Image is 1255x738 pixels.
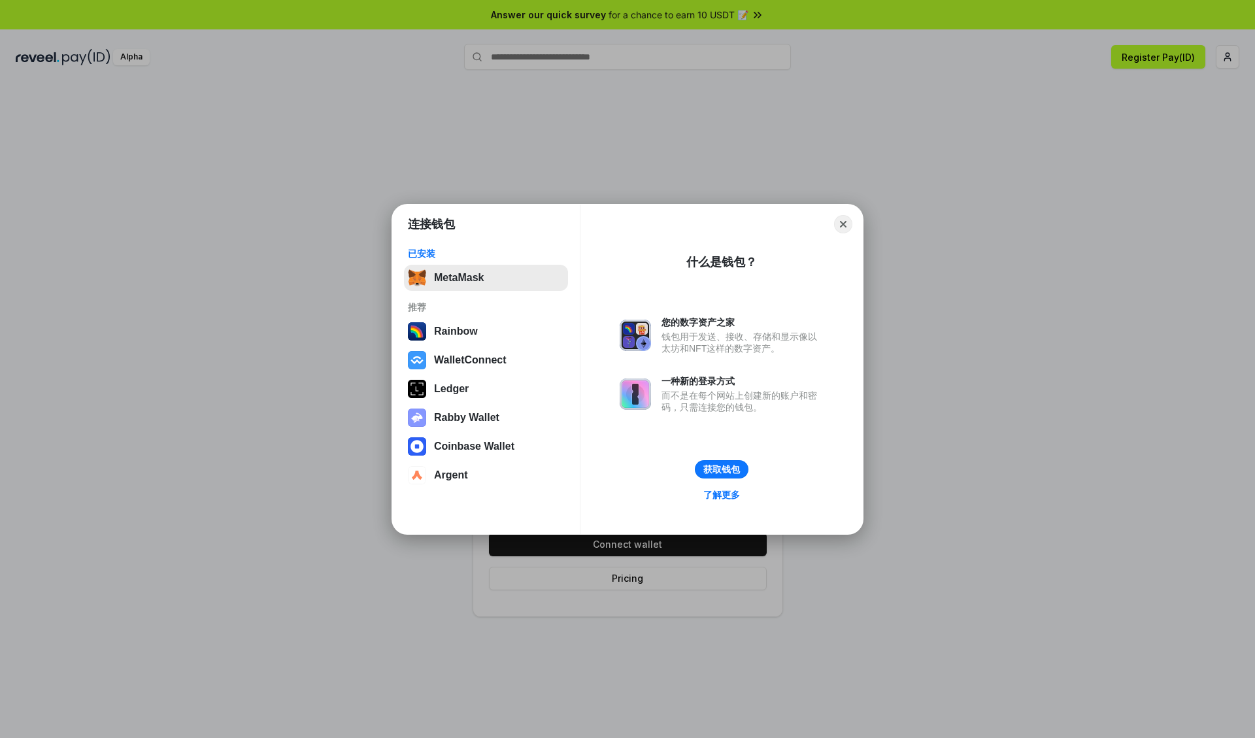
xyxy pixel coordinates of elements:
[404,405,568,431] button: Rabby Wallet
[408,380,426,398] img: svg+xml,%3Csvg%20xmlns%3D%22http%3A%2F%2Fwww.w3.org%2F2000%2Fsvg%22%20width%3D%2228%22%20height%3...
[661,390,824,413] div: 而不是在每个网站上创建新的账户和密码，只需连接您的钱包。
[404,433,568,460] button: Coinbase Wallet
[404,265,568,291] button: MetaMask
[695,486,748,503] a: 了解更多
[434,354,507,366] div: WalletConnect
[434,272,484,284] div: MetaMask
[620,320,651,351] img: svg+xml,%3Csvg%20xmlns%3D%22http%3A%2F%2Fwww.w3.org%2F2000%2Fsvg%22%20fill%3D%22none%22%20viewBox...
[834,215,852,233] button: Close
[434,383,469,395] div: Ledger
[408,216,455,232] h1: 连接钱包
[434,441,514,452] div: Coinbase Wallet
[408,466,426,484] img: svg+xml,%3Csvg%20width%3D%2228%22%20height%3D%2228%22%20viewBox%3D%220%200%2028%2028%22%20fill%3D...
[434,326,478,337] div: Rainbow
[686,254,757,270] div: 什么是钱包？
[404,347,568,373] button: WalletConnect
[408,322,426,341] img: svg+xml,%3Csvg%20width%3D%22120%22%20height%3D%22120%22%20viewBox%3D%220%200%20120%20120%22%20fil...
[703,489,740,501] div: 了解更多
[408,351,426,369] img: svg+xml,%3Csvg%20width%3D%2228%22%20height%3D%2228%22%20viewBox%3D%220%200%2028%2028%22%20fill%3D...
[408,409,426,427] img: svg+xml,%3Csvg%20xmlns%3D%22http%3A%2F%2Fwww.w3.org%2F2000%2Fsvg%22%20fill%3D%22none%22%20viewBox...
[703,463,740,475] div: 获取钱包
[404,318,568,344] button: Rainbow
[661,375,824,387] div: 一种新的登录方式
[620,378,651,410] img: svg+xml,%3Csvg%20xmlns%3D%22http%3A%2F%2Fwww.w3.org%2F2000%2Fsvg%22%20fill%3D%22none%22%20viewBox...
[404,376,568,402] button: Ledger
[404,462,568,488] button: Argent
[408,301,564,313] div: 推荐
[408,437,426,456] img: svg+xml,%3Csvg%20width%3D%2228%22%20height%3D%2228%22%20viewBox%3D%220%200%2028%2028%22%20fill%3D...
[695,460,748,478] button: 获取钱包
[434,469,468,481] div: Argent
[408,248,564,260] div: 已安装
[434,412,499,424] div: Rabby Wallet
[661,316,824,328] div: 您的数字资产之家
[408,269,426,287] img: svg+xml,%3Csvg%20fill%3D%22none%22%20height%3D%2233%22%20viewBox%3D%220%200%2035%2033%22%20width%...
[661,331,824,354] div: 钱包用于发送、接收、存储和显示像以太坊和NFT这样的数字资产。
